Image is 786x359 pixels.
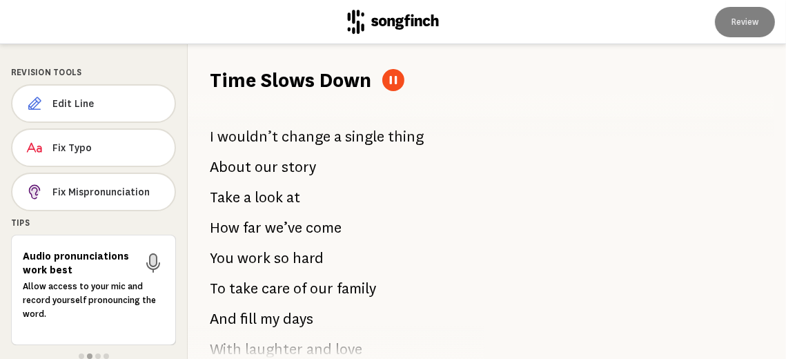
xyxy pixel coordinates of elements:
[23,280,164,321] p: Allow access to your mic and record yourself pronouncing the word.
[23,249,137,277] h6: Audio pronunciations work best
[293,275,306,302] span: of
[11,84,176,123] button: Edit Line
[337,275,376,302] span: family
[11,173,176,211] button: Fix Mispronunciation
[11,217,176,229] div: Tips
[715,7,775,37] button: Review
[388,123,424,151] span: thing
[237,244,271,272] span: work
[293,244,324,272] span: hard
[260,305,279,333] span: my
[210,184,240,211] span: Take
[217,123,278,151] span: wouldn’t
[282,123,331,151] span: change
[283,305,313,333] span: days
[255,153,278,181] span: our
[210,305,237,333] span: And
[11,128,176,167] button: Fix Typo
[282,153,316,181] span: story
[210,66,371,94] h1: Time Slows Down
[345,123,384,151] span: single
[310,275,333,302] span: our
[229,275,258,302] span: take
[286,184,300,211] span: at
[306,214,342,242] span: come
[243,214,262,242] span: far
[210,214,239,242] span: How
[210,123,214,151] span: I
[11,66,176,79] div: Revision Tools
[52,141,164,155] span: Fix Typo
[255,184,283,211] span: look
[240,305,257,333] span: fill
[262,275,290,302] span: care
[265,214,302,242] span: we’ve
[210,153,251,181] span: About
[274,244,289,272] span: so
[52,97,164,110] span: Edit Line
[52,185,164,199] span: Fix Mispronunciation
[244,184,251,211] span: a
[334,123,342,151] span: a
[210,275,226,302] span: To
[210,244,234,272] span: You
